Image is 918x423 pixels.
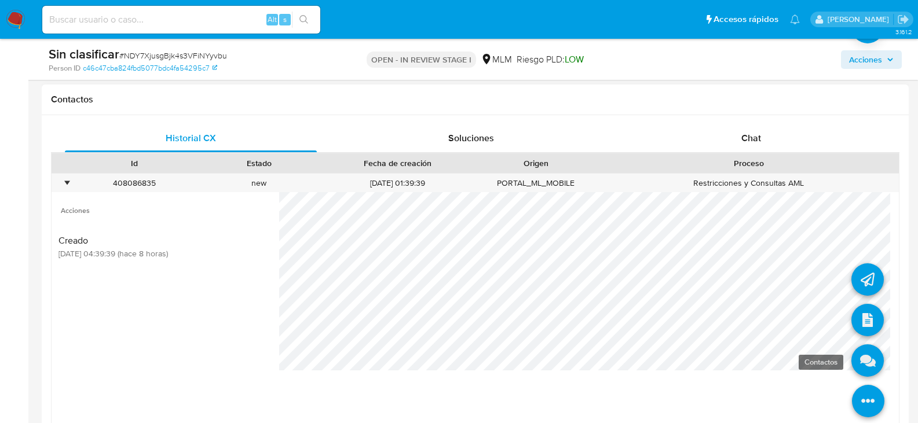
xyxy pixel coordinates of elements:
h1: Contactos [51,94,899,105]
input: Buscar usuario o caso... [42,12,320,27]
div: new [197,174,322,193]
div: Proceso [606,157,891,169]
span: # NDY7XjusgBjk4s3VFiNYyvbu [119,50,227,61]
div: [DATE] 01:39:39 [321,174,473,193]
a: Salir [897,13,909,25]
div: Id [80,157,189,169]
span: [DATE] 04:39:39 (hace 8 horas) [58,248,168,259]
span: s [283,14,287,25]
div: PORTAL_ML_MOBILE [474,174,599,193]
span: Historial CX [166,131,216,145]
span: Acciones [849,50,882,69]
span: Acciones [52,192,279,220]
div: MLM [481,53,512,66]
div: • [65,178,68,189]
span: Creado [58,235,168,247]
a: Notificaciones [790,14,800,24]
p: OPEN - IN REVIEW STAGE I [367,52,476,68]
b: Person ID [49,63,81,73]
span: Chat [741,131,761,145]
span: Riesgo PLD: [517,53,584,66]
div: Origen [482,157,591,169]
div: Fecha de creación [330,157,465,169]
a: c46c47cba824fbd5077bdc4fa54295c7 [83,63,217,73]
div: Restricciones y Consultas AML [598,174,899,193]
div: Estado [205,157,314,169]
span: LOW [565,53,584,66]
p: dalia.goicochea@mercadolibre.com.mx [828,14,893,25]
span: Accesos rápidos [714,13,778,25]
div: 408086835 [80,178,189,189]
button: Acciones [841,50,902,69]
span: 3.161.2 [895,27,912,36]
span: Alt [268,14,277,25]
span: Soluciones [448,131,494,145]
button: search-icon [292,12,316,28]
b: Sin clasificar [49,45,119,63]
